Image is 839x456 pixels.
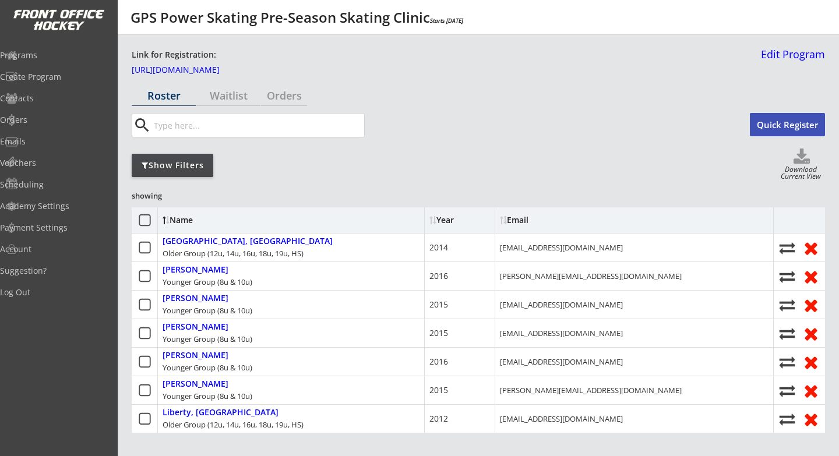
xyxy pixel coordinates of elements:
[500,328,623,338] div: [EMAIL_ADDRESS][DOMAIN_NAME]
[13,9,105,31] img: FOH%20White%20Logo%20Transparent.png
[163,305,252,316] div: Younger Group (8u & 10u)
[163,236,333,246] div: [GEOGRAPHIC_DATA], [GEOGRAPHIC_DATA]
[132,66,248,79] a: [URL][DOMAIN_NAME]
[429,299,448,310] div: 2015
[429,384,448,396] div: 2015
[500,242,623,253] div: [EMAIL_ADDRESS][DOMAIN_NAME]
[429,216,490,224] div: Year
[163,248,304,259] div: Older Group (12u, 14u, 16u, 18u, 19u, HS)
[778,411,796,427] button: Move player
[500,385,682,395] div: [PERSON_NAME][EMAIL_ADDRESS][DOMAIN_NAME]
[778,240,796,256] button: Move player
[261,90,307,101] div: Orders
[163,351,228,360] div: [PERSON_NAME]
[163,419,304,430] div: Older Group (12u, 14u, 16u, 18u, 19u, HS)
[500,216,605,224] div: Email
[802,410,820,428] button: Remove from roster (no refund)
[163,334,252,344] div: Younger Group (8u & 10u)
[132,116,151,135] button: search
[163,362,252,373] div: Younger Group (8u & 10u)
[778,268,796,284] button: Move player
[429,356,448,367] div: 2016
[802,239,820,257] button: Remove from roster (no refund)
[778,383,796,398] button: Move player
[802,324,820,342] button: Remove from roster (no refund)
[132,190,216,201] div: showing
[778,326,796,341] button: Move player
[163,265,228,275] div: [PERSON_NAME]
[163,277,252,287] div: Younger Group (8u & 10u)
[778,297,796,313] button: Move player
[500,356,623,367] div: [EMAIL_ADDRESS][DOMAIN_NAME]
[430,16,463,24] em: Starts [DATE]
[802,381,820,400] button: Remove from roster (no refund)
[151,114,364,137] input: Type here...
[500,271,682,281] div: [PERSON_NAME][EMAIL_ADDRESS][DOMAIN_NAME]
[500,413,623,424] div: [EMAIL_ADDRESS][DOMAIN_NAME]
[131,10,463,24] div: GPS Power Skating Pre-Season Skating Clinic
[429,242,448,253] div: 2014
[196,90,260,101] div: Waitlist
[163,408,279,418] div: Liberty, [GEOGRAPHIC_DATA]
[429,327,448,339] div: 2015
[750,113,825,136] button: Quick Register
[777,166,825,182] div: Download Current View
[163,322,228,332] div: [PERSON_NAME]
[429,413,448,425] div: 2012
[132,160,213,171] div: Show Filters
[132,90,196,101] div: Roster
[802,267,820,285] button: Remove from roster (no refund)
[802,296,820,314] button: Remove from roster (no refund)
[429,270,448,282] div: 2016
[163,379,228,389] div: [PERSON_NAME]
[163,391,252,401] div: Younger Group (8u & 10u)
[778,149,825,166] button: Click to download full roster. Your browser settings may try to block it, check your security set...
[802,353,820,371] button: Remove from roster (no refund)
[778,354,796,370] button: Move player
[756,49,825,69] a: Edit Program
[500,299,623,310] div: [EMAIL_ADDRESS][DOMAIN_NAME]
[163,294,228,303] div: [PERSON_NAME]
[132,49,218,61] div: Link for Registration:
[163,216,258,224] div: Name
